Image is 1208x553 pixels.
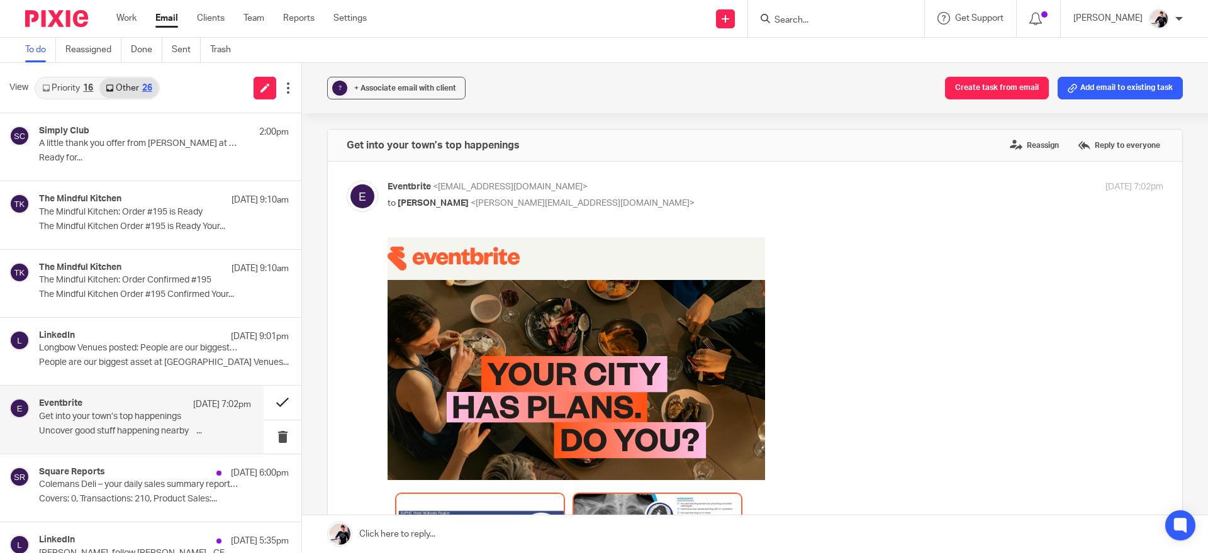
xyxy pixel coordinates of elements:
[9,330,30,350] img: svg%3E
[39,535,75,545] h4: LinkedIn
[25,38,56,62] a: To do
[39,494,289,505] p: Covers: 0, Transactions: 210, Product Sales:...
[231,535,289,547] p: [DATE] 5:35pm
[39,426,251,437] p: Uncover good stuff happening nearby ͏ ‌ ...
[39,343,239,354] p: Longbow Venues posted: People are our biggest asset at Longbow Venues and we are always on the lo...
[39,221,289,232] p: The Mindful Kitchen Order #195 is Ready Your...
[155,12,178,25] a: Email
[1073,12,1143,25] p: [PERSON_NAME]
[193,388,347,401] p: [GEOGRAPHIC_DATA]
[388,199,396,208] span: to
[39,262,121,273] h4: The Mindful Kitchen
[332,81,347,96] div: ?
[9,126,30,146] img: svg%3E
[131,38,162,62] a: Done
[9,467,30,487] img: svg%3E
[333,12,367,25] a: Settings
[39,289,289,300] p: The Mindful Kitchen Order #195 Confirmed Your...
[773,15,886,26] input: Search
[39,398,82,409] h4: Eventbrite
[15,359,163,396] a: Minimising embodied carbon and aligning with the circular economy
[347,139,520,152] h4: Get into your town’s top happenings
[347,181,378,212] img: svg%3E
[39,207,239,218] p: The Mindful Kitchen: Order #195 is Ready
[39,467,105,478] h4: Square Reports
[231,467,289,479] p: [DATE] 6:00pm
[39,357,289,368] p: People are our biggest asset at [GEOGRAPHIC_DATA] Venues...
[433,182,588,191] span: <[EMAIL_ADDRESS][DOMAIN_NAME]>
[36,78,99,98] a: Priority16
[388,182,431,191] span: Eventbrite
[15,400,170,414] p: [PERSON_NAME]
[243,12,264,25] a: Team
[39,275,239,286] p: The Mindful Kitchen: Order Confirmed #195
[99,78,158,98] a: Other26
[327,77,466,99] button: ? + Associate email with client
[9,398,30,418] img: svg%3E
[25,10,88,27] img: Pixie
[142,84,152,92] div: 26
[39,411,209,422] p: Get into your town’s top happenings
[39,126,89,137] h4: Simply Club
[193,398,251,411] p: [DATE] 7:02pm
[172,38,201,62] a: Sent
[232,194,289,206] p: [DATE] 9:10am
[1007,136,1062,155] label: Reassign
[945,77,1049,99] button: Create task from email
[116,12,137,25] a: Work
[210,38,240,62] a: Trash
[232,262,289,275] p: [DATE] 9:10am
[1149,9,1169,29] img: AV307615.jpg
[1105,181,1163,194] p: [DATE] 7:02pm
[193,359,330,383] a: Advanced Chest Reporting Course
[259,126,289,138] p: 2:00pm
[9,194,30,214] img: svg%3E
[193,401,347,429] p: Dolomite Ave, [GEOGRAPHIC_DATA]
[354,84,456,92] span: + Associate email with client
[9,262,30,282] img: svg%3E
[398,199,469,208] span: [PERSON_NAME]
[39,479,239,490] p: Colemans Deli – your daily sales summary report for [DATE]
[283,12,315,25] a: Reports
[1075,136,1163,155] label: Reply to everyone
[194,438,258,463] a: Book it
[193,346,347,359] p: [DATE] • 09:00 - 17:00
[39,330,75,341] h4: LinkedIn
[471,199,695,208] span: <[PERSON_NAME][EMAIL_ADDRESS][DOMAIN_NAME]>
[1058,77,1183,99] button: Add email to existing task
[231,330,289,343] p: [DATE] 9:01pm
[9,81,28,94] span: View
[39,194,121,204] h4: The Mindful Kitchen
[955,14,1004,23] span: Get Support
[83,84,93,92] div: 16
[39,153,289,164] p: Ready for...
[15,346,170,359] p: [DATE] • 18:00 - 19:30
[39,138,239,149] p: A little thank you offer from [PERSON_NAME] at Simply Club
[15,414,170,428] p: [STREET_ADDRESS]
[197,12,225,25] a: Clients
[16,438,103,463] a: Free tickets
[65,38,121,62] a: Reassigned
